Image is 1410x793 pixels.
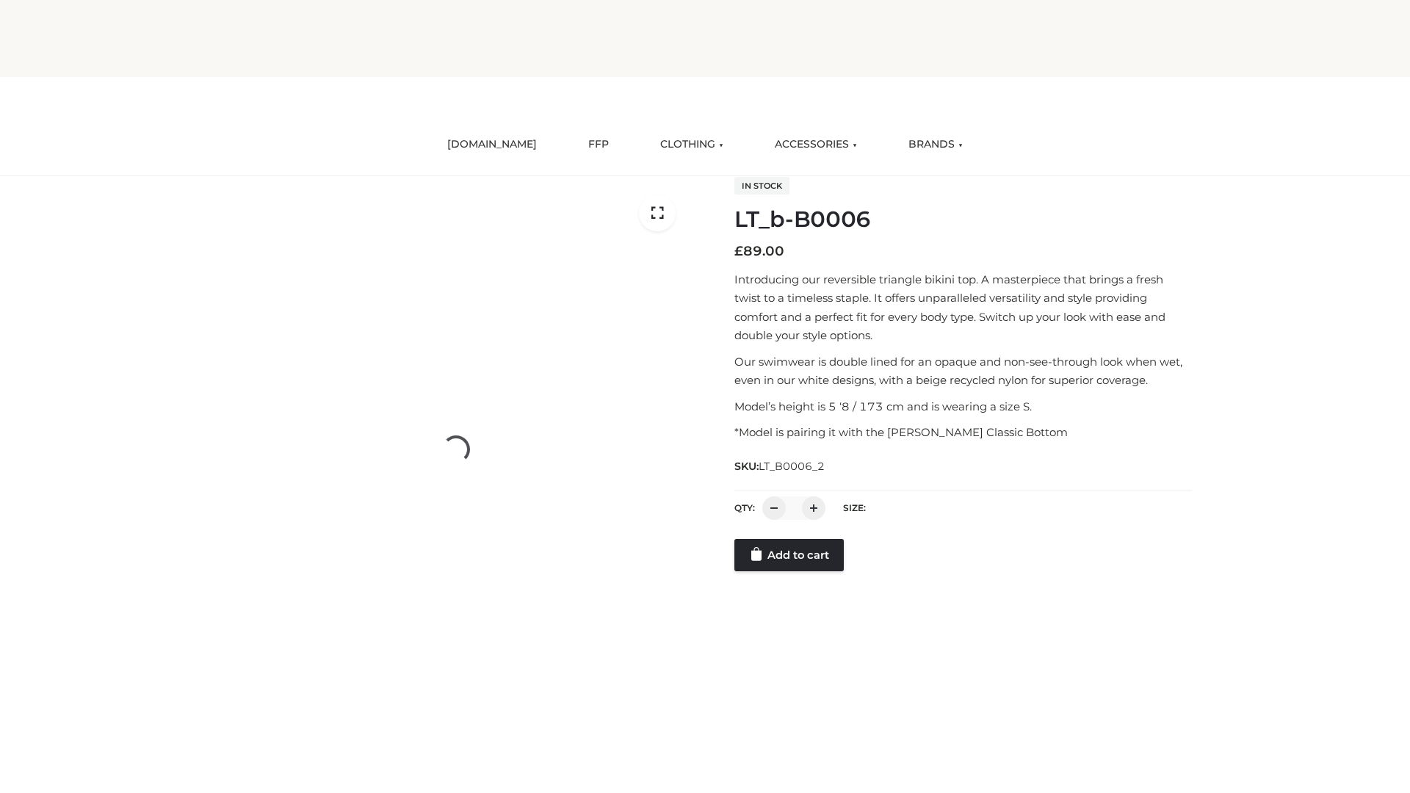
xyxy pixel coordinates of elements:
span: £ [734,243,743,259]
a: ACCESSORIES [764,128,868,161]
p: Introducing our reversible triangle bikini top. A masterpiece that brings a fresh twist to a time... [734,270,1192,345]
label: QTY: [734,502,755,513]
p: Our swimwear is double lined for an opaque and non-see-through look when wet, even in our white d... [734,352,1192,390]
span: SKU: [734,457,826,475]
p: Model’s height is 5 ‘8 / 173 cm and is wearing a size S. [734,397,1192,416]
a: CLOTHING [649,128,734,161]
p: *Model is pairing it with the [PERSON_NAME] Classic Bottom [734,423,1192,442]
h1: LT_b-B0006 [734,206,1192,233]
span: LT_B0006_2 [759,460,825,473]
a: FFP [577,128,620,161]
a: BRANDS [897,128,974,161]
span: In stock [734,177,789,195]
a: Add to cart [734,539,844,571]
a: [DOMAIN_NAME] [436,128,548,161]
label: Size: [843,502,866,513]
bdi: 89.00 [734,243,784,259]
